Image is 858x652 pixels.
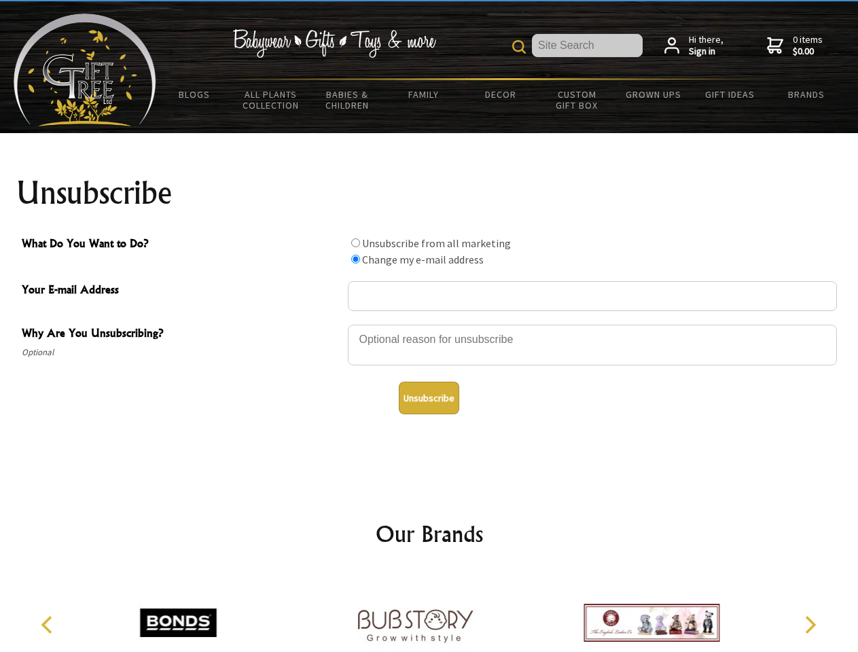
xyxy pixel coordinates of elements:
a: Grown Ups [615,80,692,109]
label: Unsubscribe from all marketing [362,236,511,250]
a: BLOGS [156,80,233,109]
img: Babywear - Gifts - Toys & more [232,29,436,58]
button: Next [795,610,825,640]
input: What Do You Want to Do? [351,238,360,247]
span: 0 items [793,33,823,58]
a: Gift Ideas [692,80,768,109]
a: All Plants Collection [233,80,310,120]
button: Unsubscribe [399,382,459,414]
a: Hi there,Sign in [664,34,723,58]
a: Custom Gift Box [539,80,615,120]
input: Your E-mail Address [348,281,837,311]
img: product search [512,40,526,54]
button: Previous [34,610,64,640]
strong: $0.00 [793,46,823,58]
span: What Do You Want to Do? [22,235,341,255]
a: Family [386,80,463,109]
input: What Do You Want to Do? [351,255,360,264]
h1: Unsubscribe [16,177,842,209]
strong: Sign in [689,46,723,58]
span: Optional [22,344,341,361]
img: Babyware - Gifts - Toys and more... [14,14,156,126]
textarea: Why Are You Unsubscribing? [348,325,837,365]
h2: Our Brands [27,518,832,550]
a: Babies & Children [309,80,386,120]
span: Why Are You Unsubscribing? [22,325,341,344]
a: Brands [768,80,845,109]
a: 0 items$0.00 [767,34,823,58]
span: Your E-mail Address [22,281,341,301]
label: Change my e-mail address [362,253,484,266]
span: Hi there, [689,34,723,58]
a: Decor [462,80,539,109]
input: Site Search [532,34,643,57]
